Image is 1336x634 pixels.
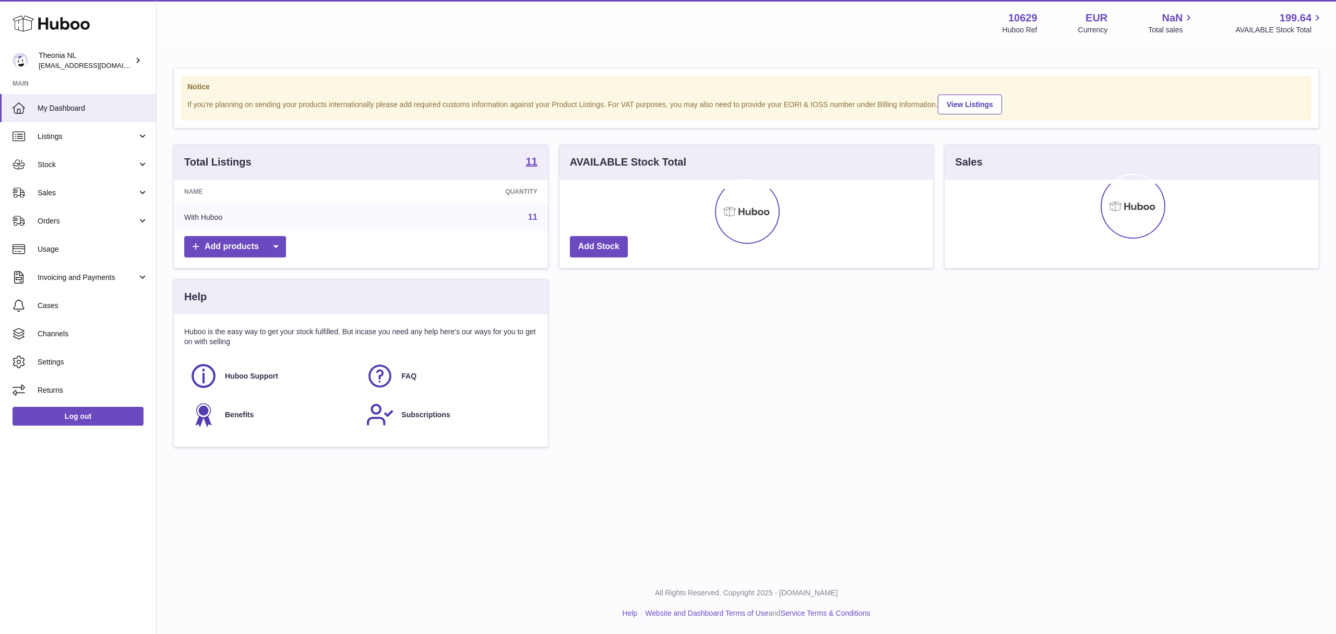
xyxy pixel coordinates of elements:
[189,401,355,429] a: Benefits
[1162,11,1183,25] span: NaN
[1148,11,1195,35] a: NaN Total sales
[184,327,538,347] p: Huboo is the easy way to get your stock fulfilled. But incase you need any help here's our ways f...
[1078,25,1108,35] div: Currency
[570,155,686,169] h3: AVAILABLE Stock Total
[38,329,148,339] span: Channels
[570,236,628,257] a: Add Stock
[38,244,148,254] span: Usage
[174,204,371,231] td: With Huboo
[174,180,371,204] th: Name
[189,362,355,390] a: Huboo Support
[187,82,1305,92] strong: Notice
[184,155,252,169] h3: Total Listings
[38,385,148,395] span: Returns
[225,410,254,420] span: Benefits
[401,371,416,381] span: FAQ
[526,156,537,169] a: 11
[38,301,148,311] span: Cases
[641,608,870,618] li: and
[38,132,137,142] span: Listings
[1280,11,1311,25] span: 199.64
[39,61,153,69] span: [EMAIL_ADDRESS][DOMAIN_NAME]
[1008,11,1037,25] strong: 10629
[1085,11,1107,25] strong: EUR
[39,51,133,71] div: Theonia NL
[165,588,1328,598] p: All Rights Reserved. Copyright 2025 - [DOMAIN_NAME]
[366,401,532,429] a: Subscriptions
[401,410,450,420] span: Subscriptions
[528,213,538,221] a: 11
[187,93,1305,114] div: If you're planning on sending your products internationally please add required customs informati...
[371,180,548,204] th: Quantity
[225,371,278,381] span: Huboo Support
[1235,25,1323,35] span: AVAILABLE Stock Total
[1003,25,1037,35] div: Huboo Ref
[13,407,144,426] a: Log out
[366,362,532,390] a: FAQ
[38,273,137,283] span: Invoicing and Payments
[38,216,137,226] span: Orders
[623,609,638,617] a: Help
[645,609,768,617] a: Website and Dashboard Terms of Use
[184,236,286,257] a: Add products
[13,53,28,68] img: internalAdmin-10629@internal.huboo.com
[38,160,137,170] span: Stock
[781,609,870,617] a: Service Terms & Conditions
[38,188,137,198] span: Sales
[955,155,982,169] h3: Sales
[1148,25,1195,35] span: Total sales
[38,357,148,367] span: Settings
[938,95,1002,114] a: View Listings
[38,103,148,113] span: My Dashboard
[526,156,537,167] strong: 11
[184,290,207,304] h3: Help
[1235,11,1323,35] a: 199.64 AVAILABLE Stock Total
